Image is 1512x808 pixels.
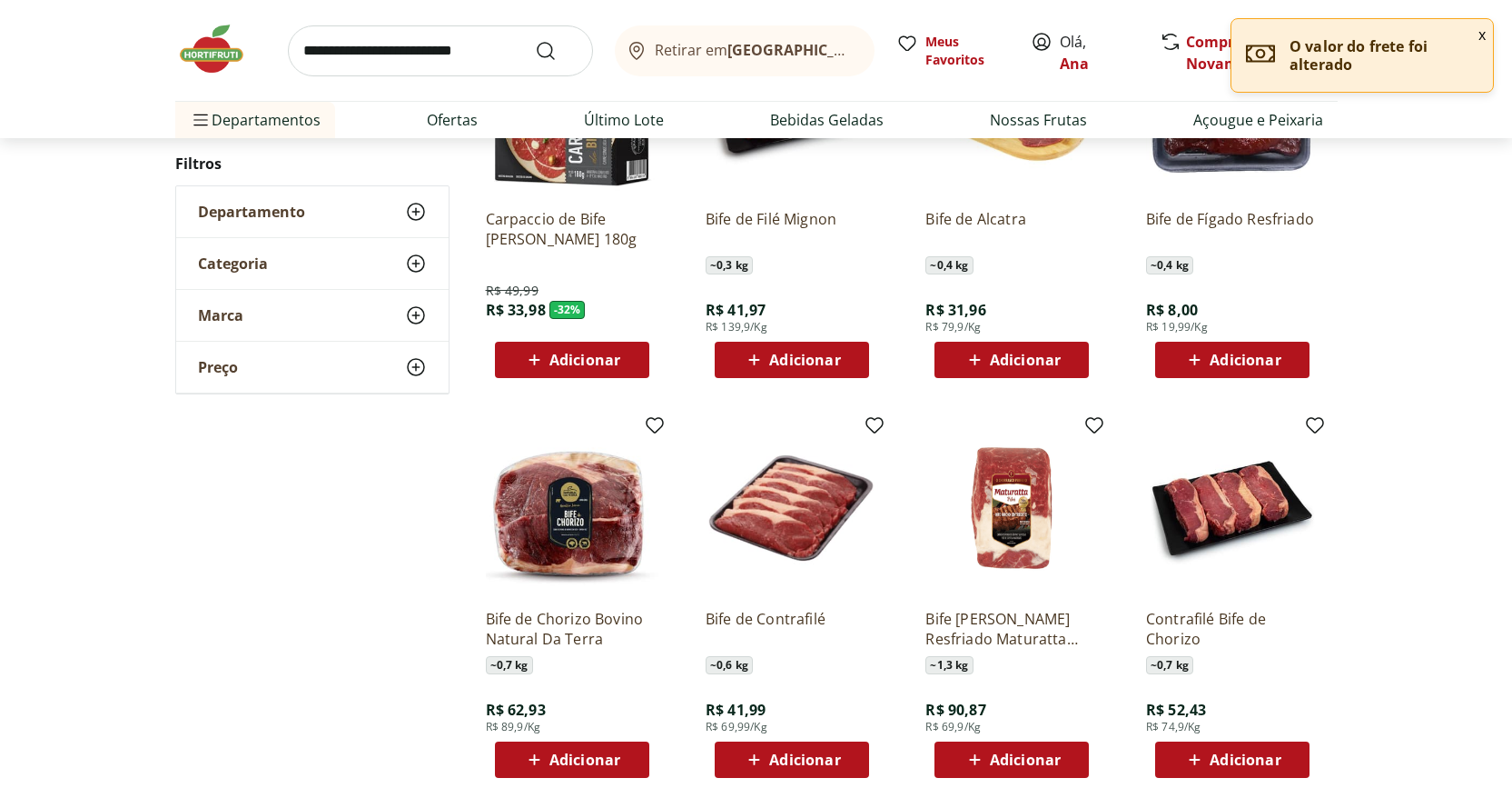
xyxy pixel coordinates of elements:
span: Olá, [1060,31,1141,75]
span: R$ 41,99 [706,700,766,720]
span: R$ 49,99 [486,282,539,300]
a: Bife de Chorizo Bovino Natural Da Terra [486,609,658,649]
span: R$ 90,87 [925,700,985,720]
span: Adicionar [990,353,1061,367]
span: R$ 79,9/Kg [925,320,981,334]
a: Carpaccio de Bife [PERSON_NAME] 180g [486,209,658,249]
p: O valor do frete foi alterado [1290,37,1478,74]
span: Adicionar [769,753,840,767]
span: Adicionar [1210,353,1280,367]
button: Menu [190,98,212,142]
button: Retirar em[GEOGRAPHIC_DATA]/[GEOGRAPHIC_DATA] [615,25,875,76]
span: R$ 89,9/Kg [486,720,541,734]
img: Bife de Contrafilé [706,422,878,594]
button: Adicionar [715,742,869,778]
span: Adicionar [769,353,840,367]
span: ~ 0,3 kg [706,256,753,274]
span: ~ 1,3 kg [925,656,973,674]
span: R$ 8,00 [1146,300,1198,320]
span: Categoria [198,254,268,273]
a: Açougue e Peixaria [1193,109,1323,131]
span: Adicionar [990,753,1061,767]
button: Fechar notificação [1471,19,1493,50]
a: Bife de Contrafilé [706,609,878,649]
button: Adicionar [1155,342,1309,378]
span: ~ 0,7 kg [486,656,533,674]
img: Bife Ancho Entrecote Resfriado Maturatta Unidade [925,422,1098,594]
span: R$ 139,9/Kg [706,320,767,334]
b: [GEOGRAPHIC_DATA]/[GEOGRAPHIC_DATA] [727,40,1033,60]
button: Adicionar [495,342,649,378]
a: Bife de Alcatra [925,209,1098,249]
button: Adicionar [934,342,1089,378]
span: R$ 31,96 [925,300,985,320]
span: Preço [198,358,238,376]
span: Meus Favoritos [925,33,1009,69]
a: Comprar Novamente [1186,32,1271,74]
button: Marca [176,290,449,341]
a: Meus Favoritos [896,33,1009,69]
span: Adicionar [1210,753,1280,767]
button: Preço [176,342,449,393]
span: R$ 69,9/Kg [925,720,981,734]
a: Ofertas [427,109,478,131]
span: R$ 69,99/Kg [706,720,767,734]
span: Departamentos [190,98,321,142]
img: Contrafilé Bife de Chorizo [1146,422,1319,594]
a: Nossas Frutas [990,109,1087,131]
span: Marca [198,306,243,324]
span: R$ 52,43 [1146,700,1206,720]
input: search [288,25,593,76]
span: - 32 % [549,301,586,319]
span: Departamento [198,203,305,221]
button: Adicionar [1155,742,1309,778]
a: Bebidas Geladas [770,109,884,131]
a: Bife [PERSON_NAME] Resfriado Maturatta Unidade [925,609,1098,649]
h2: Filtros [175,145,450,182]
a: Ana [1060,54,1089,74]
a: Bife de Fígado Resfriado [1146,209,1319,249]
span: R$ 33,98 [486,300,546,320]
span: R$ 19,99/Kg [1146,320,1208,334]
span: R$ 62,93 [486,700,546,720]
span: ~ 0,6 kg [706,656,753,674]
a: Último Lote [584,109,664,131]
button: Adicionar [495,742,649,778]
a: Bife de Filé Mignon [706,209,878,249]
span: R$ 41,97 [706,300,766,320]
button: Adicionar [934,742,1089,778]
span: Adicionar [549,353,620,367]
span: ~ 0,7 kg [1146,656,1193,674]
button: Departamento [176,186,449,237]
span: Retirar em [655,42,855,58]
span: ~ 0,4 kg [925,256,973,274]
span: Adicionar [549,753,620,767]
img: Hortifruti [175,22,266,76]
button: Adicionar [715,342,869,378]
img: Bife de Chorizo Bovino Natural Da Terra [486,422,658,594]
button: Submit Search [535,40,578,62]
a: Contrafilé Bife de Chorizo [1146,609,1319,649]
span: ~ 0,4 kg [1146,256,1193,274]
button: Categoria [176,238,449,289]
span: R$ 74,9/Kg [1146,720,1201,734]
